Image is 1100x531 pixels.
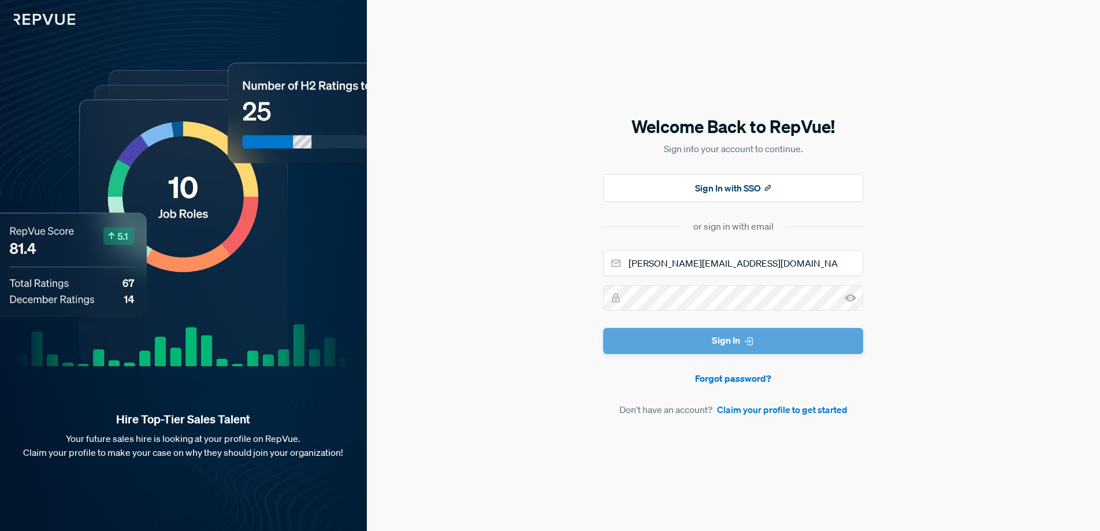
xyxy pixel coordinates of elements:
[717,403,848,416] a: Claim your profile to get started
[603,115,863,139] h5: Welcome Back to RepVue!
[18,412,348,427] strong: Hire Top-Tier Sales Talent
[603,174,863,202] button: Sign In with SSO
[603,250,863,276] input: Email address
[603,371,863,385] a: Forgot password?
[18,432,348,459] p: Your future sales hire is looking at your profile on RepVue. Claim your profile to make your case...
[603,403,863,416] article: Don't have an account?
[693,219,774,233] div: or sign in with email
[603,142,863,156] p: Sign into your account to continue.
